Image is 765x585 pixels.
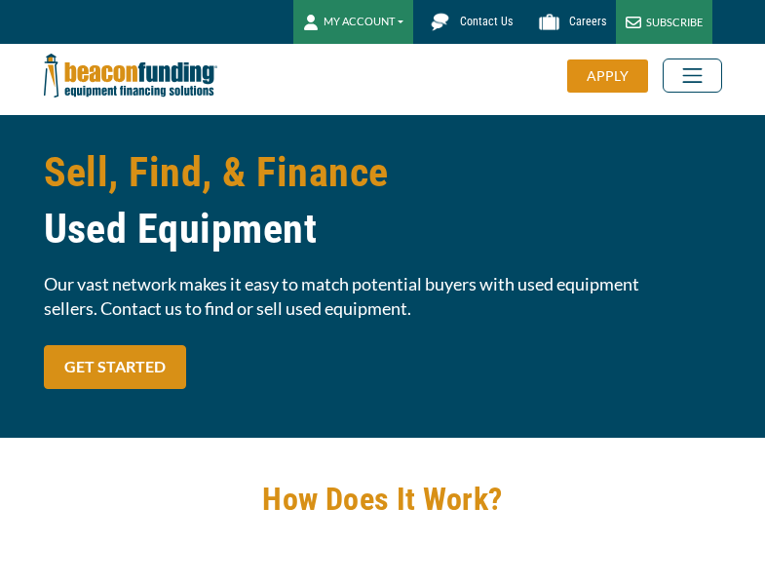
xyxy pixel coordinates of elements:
[663,58,722,93] button: Toggle navigation
[44,144,722,257] h1: Sell, Find, & Finance
[569,15,606,28] span: Careers
[567,59,663,93] a: APPLY
[423,5,457,39] img: Beacon Funding chat
[532,5,566,39] img: Beacon Funding Careers
[460,15,513,28] span: Contact Us
[44,345,186,389] a: GET STARTED
[44,272,722,321] span: Our vast network makes it easy to match potential buyers with used equipment sellers. Contact us ...
[567,59,648,93] div: APPLY
[44,201,722,257] span: Used Equipment
[44,44,217,107] img: Beacon Funding Corporation logo
[44,477,722,522] h2: How Does It Work?
[522,5,616,39] a: Careers
[413,5,522,39] a: Contact Us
